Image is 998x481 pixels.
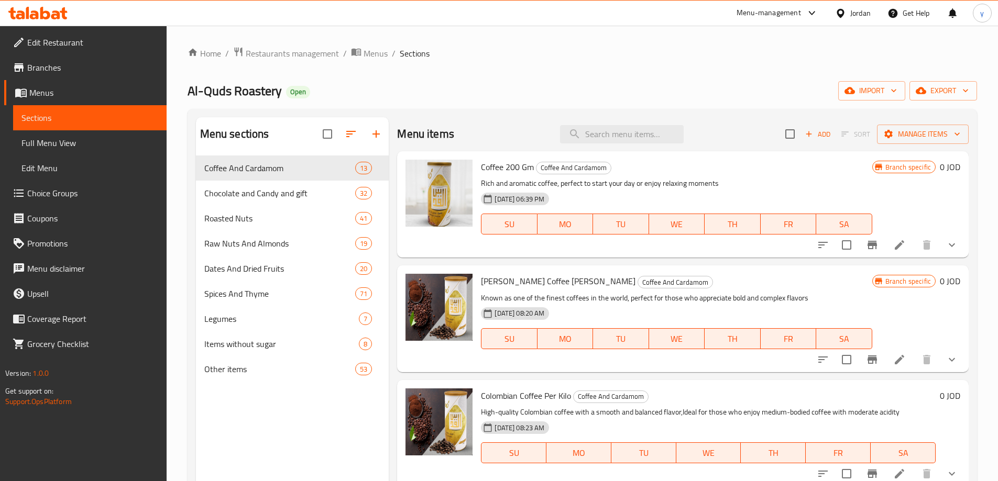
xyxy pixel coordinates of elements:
[536,162,611,174] span: Coffee And Cardamom
[893,239,906,251] a: Edit menu item
[881,162,935,172] span: Branch specific
[204,187,356,199] span: Chocolate and Candy and gift
[196,281,389,306] div: Spices And Thyme71
[233,47,339,60] a: Restaurants management
[486,217,533,232] span: SU
[188,79,282,103] span: Al-Quds Roastery
[21,111,158,124] span: Sections
[881,276,935,286] span: Branch specific
[4,30,167,55] a: Edit Restaurant
[405,160,473,227] img: Coffee 200 Gm
[638,276,712,288] span: Coffee And Cardamom
[806,442,871,463] button: FR
[356,214,371,223] span: 41
[810,347,836,372] button: sort-choices
[918,84,969,97] span: export
[343,47,347,60] li: /
[29,86,158,99] span: Menus
[538,328,594,349] button: MO
[593,214,649,234] button: TU
[980,7,984,19] span: y
[188,47,977,60] nav: breadcrumb
[397,126,454,142] h2: Menu items
[5,384,53,398] span: Get support on:
[481,159,534,175] span: Coffee 200 Gm
[745,445,802,461] span: TH
[551,445,607,461] span: MO
[741,442,806,463] button: TH
[400,47,430,60] span: Sections
[364,47,388,60] span: Menus
[204,338,359,350] span: Items without sugar
[893,467,906,480] a: Edit menu item
[705,214,761,234] button: TH
[4,206,167,231] a: Coupons
[481,214,537,234] button: SU
[32,366,49,380] span: 1.0.0
[286,87,310,96] span: Open
[405,388,473,455] img: Colombian Coffee Per Kilo
[359,338,372,350] div: items
[574,390,648,402] span: Coffee And Cardamom
[546,442,611,463] button: MO
[481,177,872,190] p: Rich and aromatic coffee, perfect to start your day or enjoy relaxing moments
[909,81,977,100] button: export
[204,287,356,300] div: Spices And Thyme
[4,331,167,356] a: Grocery Checklist
[940,274,960,288] h6: 0 JOD
[196,256,389,281] div: Dates And Dried Fruits20
[761,214,817,234] button: FR
[338,121,364,147] span: Sort sections
[359,312,372,325] div: items
[356,188,371,198] span: 32
[359,314,371,324] span: 7
[481,406,936,419] p: High-quality Colombian coffee with a smooth and balanced flavor,Ideal for those who enjoy medium-...
[836,349,858,371] span: Select to update
[801,126,835,142] span: Add item
[804,128,832,140] span: Add
[836,234,858,256] span: Select to update
[946,239,958,251] svg: Show Choices
[4,55,167,80] a: Branches
[810,445,867,461] span: FR
[593,328,649,349] button: TU
[204,262,356,275] span: Dates And Dried Fruits
[364,121,389,147] button: Add section
[355,187,372,199] div: items
[4,281,167,306] a: Upsell
[481,328,537,349] button: SU
[196,206,389,231] div: Roasted Nuts41
[761,328,817,349] button: FR
[542,331,589,346] span: MO
[847,84,897,97] span: import
[914,347,939,372] button: delete
[204,363,356,375] div: Other items
[196,155,389,181] div: Coffee And Cardamom13
[355,287,372,300] div: items
[13,130,167,155] a: Full Menu View
[835,126,877,142] span: Select section first
[653,217,701,232] span: WE
[27,312,158,325] span: Coverage Report
[611,442,676,463] button: TU
[355,162,372,174] div: items
[597,331,645,346] span: TU
[838,81,905,100] button: import
[196,331,389,356] div: Items without sugar8
[490,194,549,204] span: [DATE] 06:39 PM
[820,331,868,346] span: SA
[246,47,339,60] span: Restaurants management
[877,125,969,144] button: Manage items
[204,162,356,174] span: Coffee And Cardamom
[196,231,389,256] div: Raw Nuts And Almonds19
[4,80,167,105] a: Menus
[939,232,964,258] button: show more
[27,237,158,250] span: Promotions
[356,364,371,374] span: 53
[860,347,885,372] button: Branch-specific-item
[4,231,167,256] a: Promotions
[355,237,372,250] div: items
